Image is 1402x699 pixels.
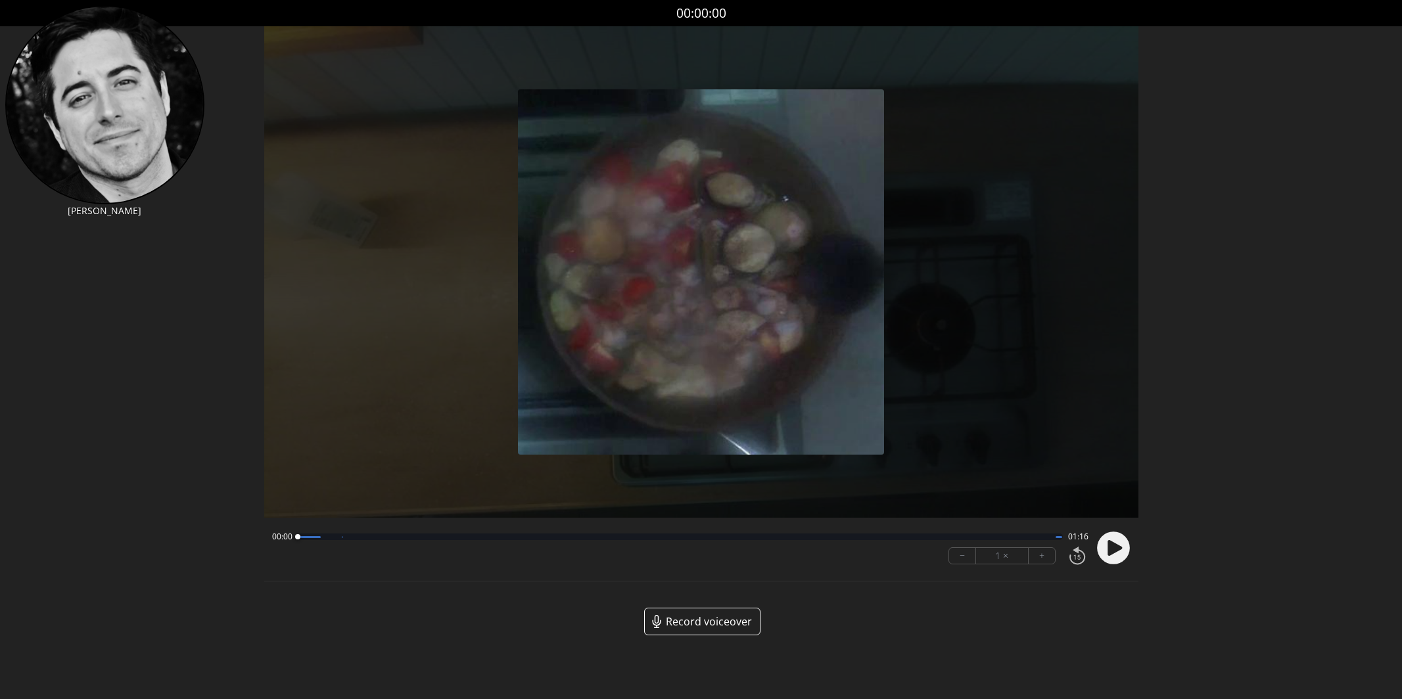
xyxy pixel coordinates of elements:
p: [PERSON_NAME] [5,204,204,217]
button: − [949,548,976,564]
a: Record voiceover [644,608,760,635]
span: 00:00 [272,531,292,542]
span: 01:16 [1068,531,1088,542]
img: Poster Image [518,89,883,455]
div: 1 × [976,548,1029,564]
span: Record voiceover [666,614,752,629]
img: JC [5,5,204,204]
button: + [1029,548,1055,564]
a: 00:00:00 [676,4,726,23]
